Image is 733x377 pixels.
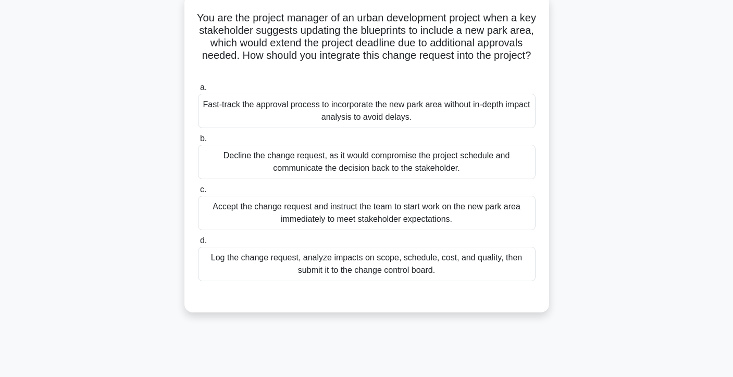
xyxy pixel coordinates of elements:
div: Fast-track the approval process to incorporate the new park area without in-depth impact analysis... [198,94,536,128]
div: Accept the change request and instruct the team to start work on the new park area immediately to... [198,196,536,230]
span: b. [200,134,207,143]
div: Decline the change request, as it would compromise the project schedule and communicate the decis... [198,145,536,179]
span: a. [200,83,207,92]
span: d. [200,236,207,245]
span: c. [200,185,206,194]
h5: You are the project manager of an urban development project when a key stakeholder suggests updat... [197,11,537,75]
div: Log the change request, analyze impacts on scope, schedule, cost, and quality, then submit it to ... [198,247,536,281]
